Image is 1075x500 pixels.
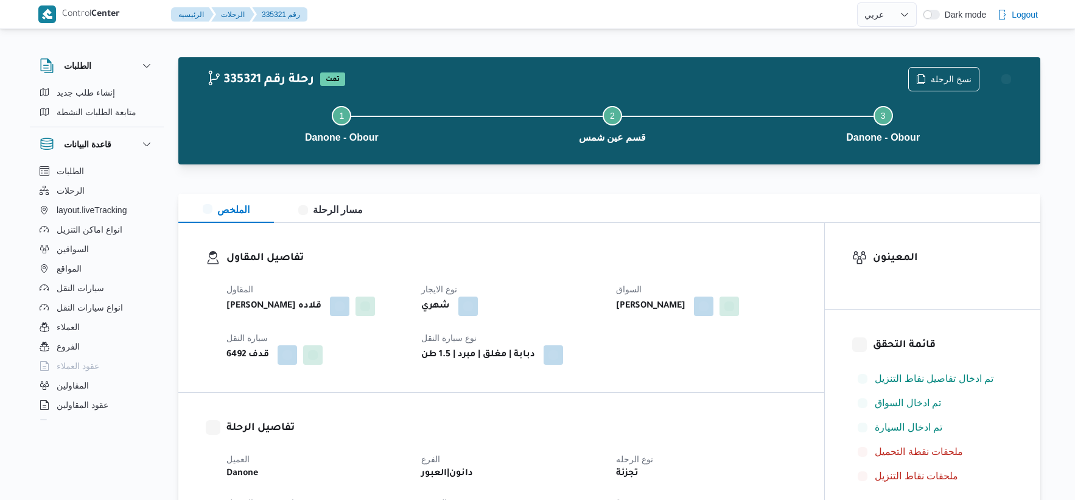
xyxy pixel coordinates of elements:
span: تم ادخال السيارة [875,422,942,432]
span: نوع سيارة النقل [421,333,477,343]
span: تم ادخال تفاصيل نفاط التنزيل [875,373,993,384]
button: المواقع [35,259,159,278]
span: ملحقات نقطة التحميل [875,445,963,459]
b: قدف 6492 [226,348,269,362]
div: الطلبات [30,83,164,127]
button: Logout [992,2,1043,27]
button: عقود العملاء [35,356,159,376]
button: الفروع [35,337,159,356]
span: نوع الايجار [421,284,457,294]
button: الرحلات [211,7,254,22]
span: سيارات النقل [57,281,104,295]
b: دبابة | مغلق | مبرد | 1.5 طن [421,348,535,362]
span: ملحقات نقاط التنزيل [875,471,958,481]
span: نوع الرحله [616,454,653,464]
span: layout.liveTracking [57,203,127,217]
span: الفرع [421,454,440,464]
span: المقاولين [57,378,89,393]
span: الفروع [57,339,80,354]
span: عقود العملاء [57,359,99,373]
span: Logout [1012,7,1038,22]
span: العملاء [57,320,80,334]
span: متابعة الطلبات النشطة [57,105,136,119]
button: تم ادخال السيارة [853,418,1013,437]
h3: المعينون [873,250,1013,267]
button: انواع سيارات النقل [35,298,159,317]
span: نسخ الرحلة [931,72,972,86]
button: انواع اماكن التنزيل [35,220,159,239]
button: الطلبات [40,58,154,73]
span: ملحقات نقاط التنزيل [875,469,958,484]
button: العملاء [35,317,159,337]
span: تم ادخال تفاصيل نفاط التنزيل [875,371,993,386]
span: المواقع [57,261,82,276]
button: layout.liveTracking [35,200,159,220]
h3: تفاصيل المقاول [226,250,797,267]
h3: قائمة التحقق [873,337,1013,354]
span: العميل [226,454,250,464]
span: انواع اماكن التنزيل [57,222,122,237]
button: الطلبات [35,161,159,181]
button: إنشاء طلب جديد [35,83,159,102]
b: دانون|العبور [421,467,473,481]
h2: 335321 رحلة رقم [206,72,314,88]
b: Danone [226,467,258,481]
span: المقاول [226,284,253,294]
button: المقاولين [35,376,159,395]
button: ملحقات نقطة التحميل [853,442,1013,462]
span: انواع سيارات النقل [57,300,123,315]
span: 1 [339,111,344,121]
span: اجهزة التليفون [57,417,107,432]
h3: الطلبات [64,58,91,73]
button: الرئيسيه [171,7,214,22]
span: السواقين [57,242,89,256]
button: قاعدة البيانات [40,137,154,152]
b: شهري [421,299,450,314]
button: Danone - Obour [206,91,477,155]
button: الرحلات [35,181,159,200]
span: ملحقات نقطة التحميل [875,446,963,457]
div: قاعدة البيانات [30,161,164,425]
span: السواق [616,284,642,294]
span: Danone - Obour [305,130,379,145]
span: تم ادخال السيارة [875,420,942,435]
h3: قاعدة البيانات [64,137,111,152]
button: تم ادخال تفاصيل نفاط التنزيل [853,369,1013,389]
button: متابعة الطلبات النشطة [35,102,159,122]
button: سيارات النقل [35,278,159,298]
b: Center [91,10,120,19]
b: [PERSON_NAME] [616,299,685,314]
b: تجزئة [616,467,639,481]
button: السواقين [35,239,159,259]
button: نسخ الرحلة [908,67,979,91]
span: سيارة النقل [226,333,268,343]
span: الطلبات [57,164,84,178]
span: قسم عين شمس [579,130,646,145]
span: تمت [320,72,345,86]
span: الرحلات [57,183,85,198]
span: Dark mode [940,10,986,19]
b: تمت [326,76,340,83]
button: تم ادخال السواق [853,393,1013,413]
h3: تفاصيل الرحلة [226,420,797,437]
button: ملحقات نقاط التنزيل [853,467,1013,486]
b: [PERSON_NAME] قلاده [226,299,321,314]
button: قسم عين شمس [477,91,748,155]
button: 335321 رقم [252,7,307,22]
span: تم ادخال السواق [875,396,941,410]
span: Danone - Obour [846,130,920,145]
span: عقود المقاولين [57,398,108,412]
span: الملخص [203,205,250,215]
span: مسار الرحلة [298,205,363,215]
span: 3 [881,111,886,121]
button: Actions [994,67,1018,91]
span: 2 [610,111,615,121]
button: Danone - Obour [748,91,1018,155]
img: X8yXhbKr1z7QwAAAABJRU5ErkJggg== [38,5,56,23]
span: إنشاء طلب جديد [57,85,115,100]
button: اجهزة التليفون [35,415,159,434]
span: تم ادخال السواق [875,398,941,408]
button: عقود المقاولين [35,395,159,415]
